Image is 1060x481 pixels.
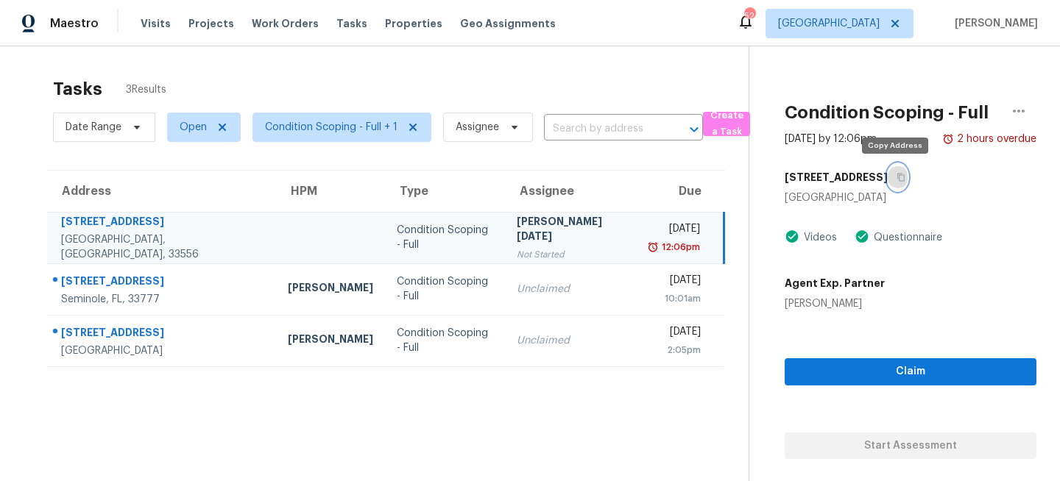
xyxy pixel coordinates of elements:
[744,9,755,24] div: 52
[785,276,885,291] h5: Agent Exp. Partner
[397,326,492,355] div: Condition Scoping - Full
[53,82,102,96] h2: Tasks
[796,363,1025,381] span: Claim
[703,112,750,136] button: Create a Task
[785,190,1036,205] div: [GEOGRAPHIC_DATA]
[869,230,942,245] div: Questionnaire
[785,170,888,185] h5: [STREET_ADDRESS]
[659,240,700,254] div: 12:06pm
[517,247,627,262] div: Not Started
[288,280,373,299] div: [PERSON_NAME]
[385,16,442,31] span: Properties
[47,171,276,212] th: Address
[778,16,880,31] span: [GEOGRAPHIC_DATA]
[61,325,264,343] div: [STREET_ADDRESS]
[265,120,397,135] span: Condition Scoping - Full + 1
[544,118,662,140] input: Search by address
[785,132,877,146] div: [DATE] by 12:06pm
[385,171,504,212] th: Type
[336,18,367,29] span: Tasks
[651,343,702,357] div: 2:05pm
[126,82,166,97] span: 3 Results
[517,333,627,348] div: Unclaimed
[639,171,724,212] th: Due
[61,292,264,307] div: Seminole, FL, 33777
[785,296,885,311] div: [PERSON_NAME]
[517,214,627,247] div: [PERSON_NAME][DATE]
[949,16,1038,31] span: [PERSON_NAME]
[799,230,837,245] div: Videos
[456,120,499,135] span: Assignee
[785,105,989,120] h2: Condition Scoping - Full
[651,291,702,306] div: 10:01am
[954,132,1036,146] div: 2 hours overdue
[505,171,639,212] th: Assignee
[188,16,234,31] span: Projects
[61,274,264,292] div: [STREET_ADDRESS]
[647,240,659,254] img: Overdue Alarm Icon
[397,274,492,304] div: Condition Scoping - Full
[785,358,1036,385] button: Claim
[141,16,171,31] span: Visits
[61,343,264,358] div: [GEOGRAPHIC_DATA]
[66,120,121,135] span: Date Range
[288,332,373,350] div: [PERSON_NAME]
[710,107,743,141] span: Create a Task
[276,171,385,212] th: HPM
[785,229,799,244] img: Artifact Present Icon
[61,214,264,232] div: [STREET_ADDRESS]
[855,229,869,244] img: Artifact Present Icon
[651,273,702,291] div: [DATE]
[651,324,702,343] div: [DATE]
[684,119,704,140] button: Open
[517,282,627,296] div: Unclaimed
[942,132,954,146] img: Overdue Alarm Icon
[180,120,207,135] span: Open
[460,16,556,31] span: Geo Assignments
[252,16,319,31] span: Work Orders
[61,232,264,262] div: [GEOGRAPHIC_DATA], [GEOGRAPHIC_DATA], 33556
[397,223,492,252] div: Condition Scoping - Full
[651,221,700,240] div: [DATE]
[50,16,99,31] span: Maestro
